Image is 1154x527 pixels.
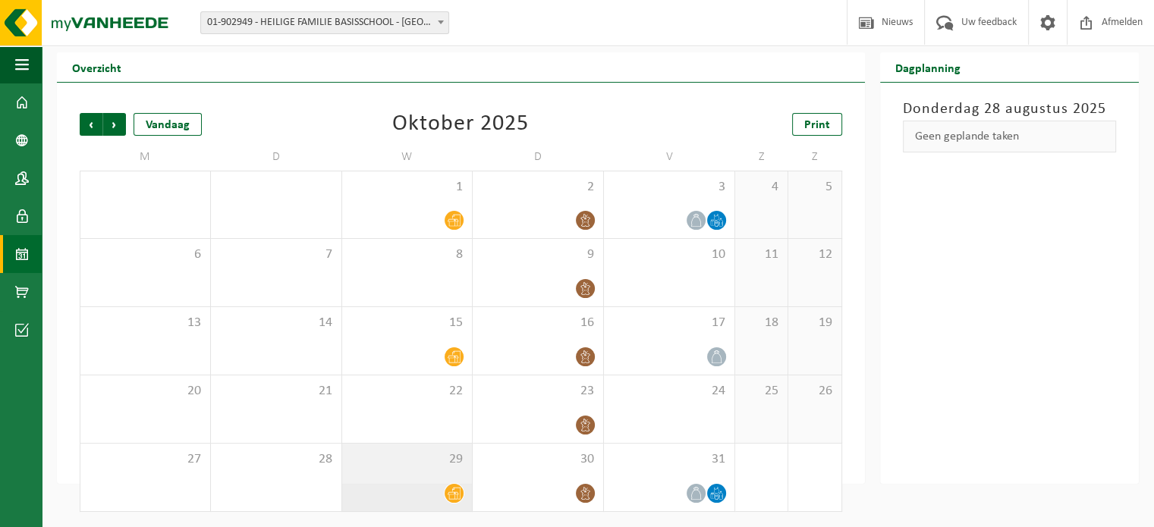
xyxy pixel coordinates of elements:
span: 26 [796,383,833,400]
span: 22 [350,383,465,400]
span: 9 [480,246,596,263]
span: 17 [612,315,727,331]
span: 28 [219,451,334,468]
span: 24 [612,383,727,400]
span: 12 [796,246,833,263]
span: 15 [350,315,465,331]
span: 20 [88,383,203,400]
h3: Donderdag 28 augustus 2025 [903,98,1117,121]
td: D [473,143,604,171]
span: 3 [612,179,727,196]
span: 5 [796,179,833,196]
span: 4 [743,179,780,196]
span: 01-902949 - HEILIGE FAMILIE BASISSCHOOL - TIELT [201,12,448,33]
span: 01-902949 - HEILIGE FAMILIE BASISSCHOOL - TIELT [200,11,449,34]
span: 10 [612,246,727,263]
span: 31 [612,451,727,468]
span: 1 [350,179,465,196]
span: Volgende [103,113,126,136]
span: 11 [743,246,780,263]
span: Print [804,119,830,131]
span: 21 [219,383,334,400]
span: 2 [480,179,596,196]
div: Oktober 2025 [392,113,529,136]
h2: Dagplanning [880,52,976,82]
td: W [342,143,473,171]
span: 13 [88,315,203,331]
span: 18 [743,315,780,331]
td: D [211,143,342,171]
span: 8 [350,246,465,263]
td: M [80,143,211,171]
span: 7 [219,246,334,263]
td: V [604,143,735,171]
span: 19 [796,315,833,331]
div: Geen geplande taken [903,121,1117,152]
div: Vandaag [134,113,202,136]
span: 16 [480,315,596,331]
span: 14 [219,315,334,331]
span: 29 [350,451,465,468]
span: 6 [88,246,203,263]
span: 30 [480,451,596,468]
td: Z [735,143,788,171]
span: 23 [480,383,596,400]
span: Vorige [80,113,102,136]
h2: Overzicht [57,52,137,82]
span: 27 [88,451,203,468]
a: Print [792,113,842,136]
span: 25 [743,383,780,400]
td: Z [788,143,841,171]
